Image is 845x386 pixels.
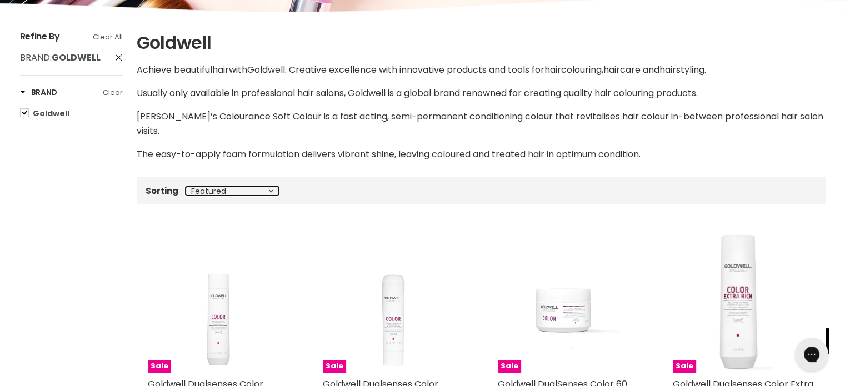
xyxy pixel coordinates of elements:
a: Clear [103,87,123,99]
span: : [20,51,101,64]
span: colouring, [561,63,603,76]
a: Goldwell Dualsenses Color Extra Rich ShampooSale [673,231,814,373]
span: Achieve beautiful [137,63,212,76]
label: Sorting [146,186,178,195]
img: Goldwell Dualsenses Color Extra Rich Shampoo [673,231,814,373]
span: care and [620,63,659,76]
h1: Goldwell [137,31,826,54]
p: [PERSON_NAME]’s Colourance Soft Colour is a fast acting, semi-permanent conditioning colour that ... [137,109,826,138]
a: Goldwell Dualsenses Color Brilliance ConditionerSale [323,231,464,373]
img: Goldwell Dualsenses Color Brilliance Conditioner [323,231,464,373]
a: Goldwell Dualsenses Color Brilliance ShampooSale [148,231,289,373]
p: The easy-to-apply foam formulation delivers vibrant shine, leaving coloured and treated hair in o... [137,147,826,162]
span: . Creative excellence with innovative products and tools for [285,63,544,76]
a: Goldwell [20,107,123,119]
span: Sale [148,360,171,373]
span: Brand [20,51,50,64]
span: styling. [676,63,706,76]
span: Sale [323,360,346,373]
a: Clear All [93,31,123,43]
strong: Goldwell [52,51,101,64]
span: Sale [673,360,696,373]
img: Goldwell Dualsenses Color Brilliance Shampoo [148,231,289,373]
h3: Brand [20,87,58,98]
img: Goldwell DualSenses Color 60 Second Treatment [498,231,639,373]
a: Brand: Goldwell [20,52,123,64]
span: Refine By [20,30,60,43]
span: Sale [498,360,521,373]
iframe: Gorgias live chat messenger [789,334,834,375]
p: hair Goldwell hair hair hair [137,63,826,77]
span: Goldwell [33,108,69,119]
a: Goldwell DualSenses Color 60 Second TreatmentSale [498,231,639,373]
span: with [229,63,247,76]
p: Usually only available in professional hair salons, Goldwell is a global brand renowned for creat... [137,86,826,101]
